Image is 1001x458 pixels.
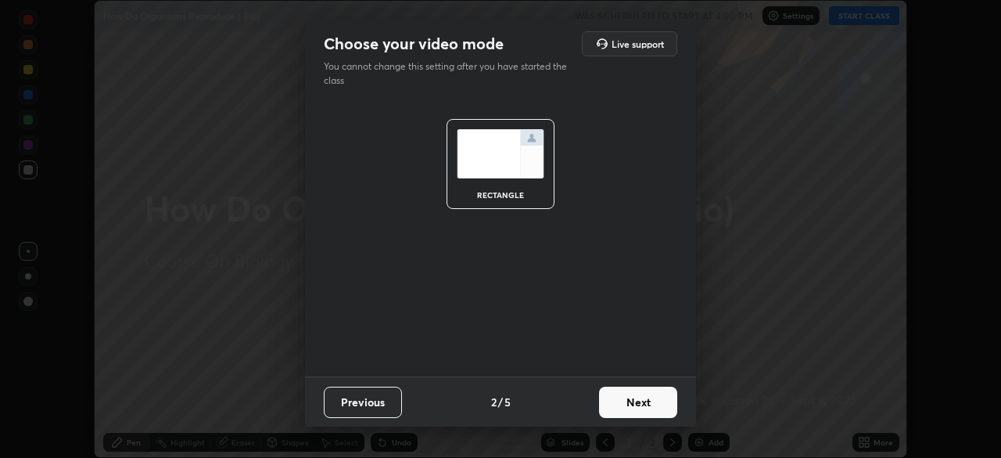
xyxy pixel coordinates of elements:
[324,34,504,54] h2: Choose your video mode
[612,39,664,49] h5: Live support
[491,394,497,410] h4: 2
[469,191,532,199] div: rectangle
[498,394,503,410] h4: /
[324,60,577,88] p: You cannot change this setting after you have started the class
[457,129,544,179] img: normalScreenIcon.ae25ed63.svg
[599,387,677,418] button: Next
[504,394,511,410] h4: 5
[324,387,402,418] button: Previous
